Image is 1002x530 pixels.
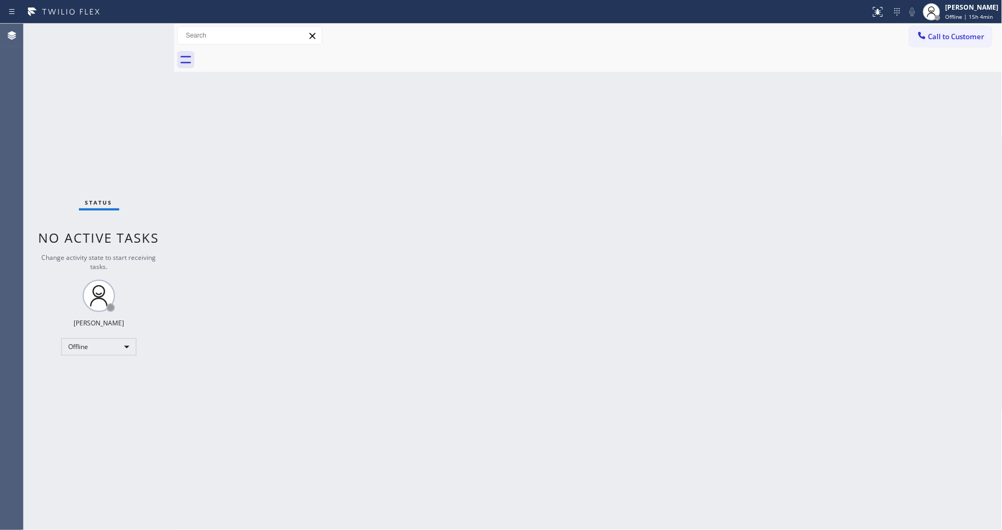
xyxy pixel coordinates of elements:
span: Call to Customer [928,32,985,41]
button: Mute [905,4,920,19]
input: Search [178,27,322,44]
div: [PERSON_NAME] [74,318,124,328]
div: Offline [61,338,136,355]
span: No active tasks [39,229,159,246]
span: Offline | 15h 4min [946,13,993,20]
div: [PERSON_NAME] [946,3,999,12]
span: Change activity state to start receiving tasks. [42,253,156,271]
span: Status [85,199,113,206]
button: Call to Customer [910,26,992,47]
